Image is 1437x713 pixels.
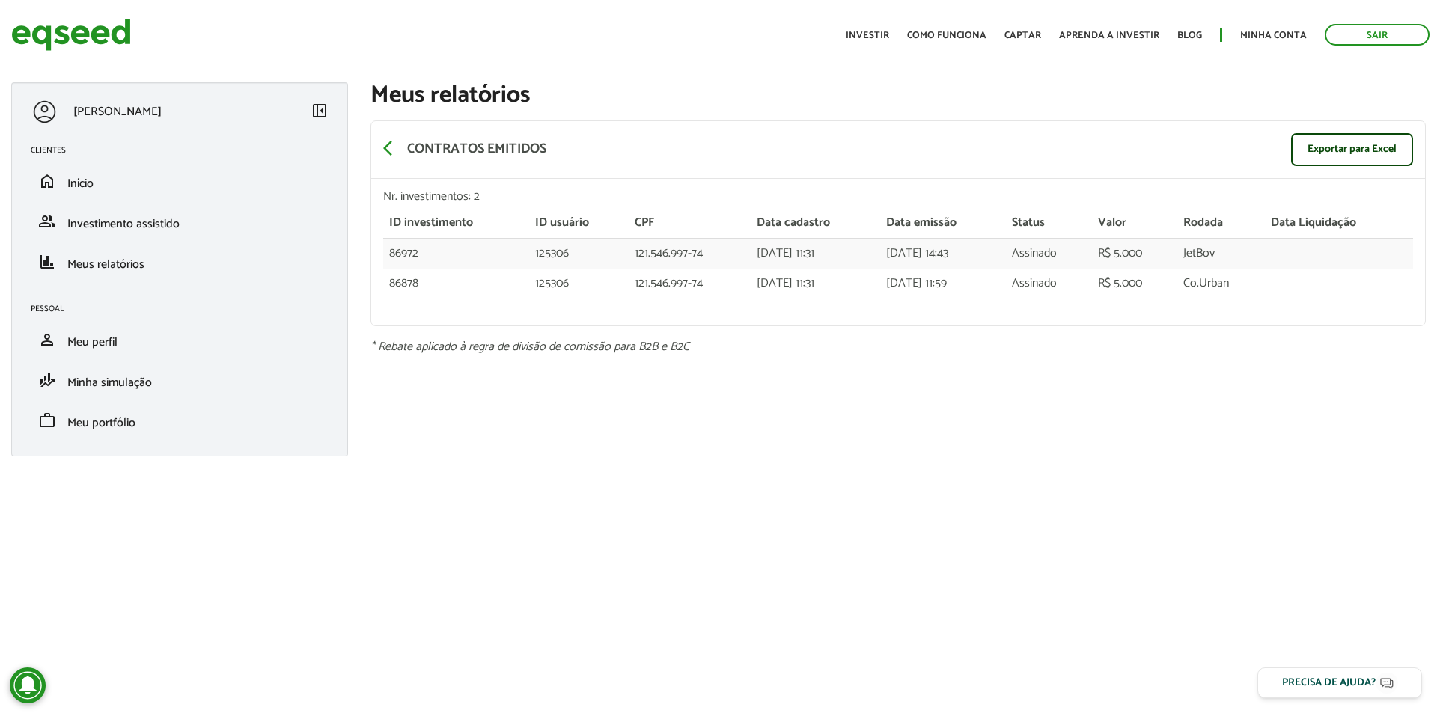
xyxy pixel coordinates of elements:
[383,191,1413,203] div: Nr. investimentos: 2
[383,209,529,239] th: ID investimento
[880,209,1005,239] th: Data emissão
[19,242,340,282] li: Meus relatórios
[31,305,340,313] h2: Pessoal
[19,360,340,400] li: Minha simulação
[1177,239,1265,269] td: JetBov
[1006,239,1093,269] td: Assinado
[1004,31,1041,40] a: Captar
[751,269,880,298] td: [DATE] 11:31
[38,172,56,190] span: home
[67,174,94,194] span: Início
[31,172,329,190] a: homeInício
[67,254,144,275] span: Meus relatórios
[629,239,751,269] td: 121.546.997-74
[1059,31,1159,40] a: Aprenda a investir
[407,141,546,158] p: Contratos emitidos
[38,212,56,230] span: group
[1006,269,1093,298] td: Assinado
[1177,31,1202,40] a: Blog
[629,209,751,239] th: CPF
[1240,31,1307,40] a: Minha conta
[19,201,340,242] li: Investimento assistido
[880,269,1005,298] td: [DATE] 11:59
[31,253,329,271] a: financeMeus relatórios
[67,373,152,393] span: Minha simulação
[1092,269,1177,298] td: R$ 5.000
[846,31,889,40] a: Investir
[529,209,629,239] th: ID usuário
[383,239,529,269] td: 86972
[370,337,689,357] em: * Rebate aplicado à regra de divisão de comissão para B2B e B2C
[1177,209,1265,239] th: Rodada
[370,82,1426,108] h1: Meus relatórios
[19,319,340,360] li: Meu perfil
[383,139,401,157] span: arrow_back_ios
[38,331,56,349] span: person
[19,161,340,201] li: Início
[11,15,131,55] img: EqSeed
[1177,269,1265,298] td: Co.Urban
[751,209,880,239] th: Data cadastro
[31,331,329,349] a: personMeu perfil
[31,146,340,155] h2: Clientes
[880,239,1005,269] td: [DATE] 14:43
[311,102,329,120] span: left_panel_close
[73,105,162,119] p: [PERSON_NAME]
[907,31,986,40] a: Como funciona
[19,400,340,441] li: Meu portfólio
[67,413,135,433] span: Meu portfólio
[1092,239,1177,269] td: R$ 5.000
[31,212,329,230] a: groupInvestimento assistido
[751,239,880,269] td: [DATE] 11:31
[1291,133,1413,166] a: Exportar para Excel
[1325,24,1430,46] a: Sair
[38,371,56,389] span: finance_mode
[1006,209,1093,239] th: Status
[31,411,329,429] a: workMeu portfólio
[629,269,751,298] td: 121.546.997-74
[311,102,329,123] a: Colapsar menu
[31,371,329,389] a: finance_modeMinha simulação
[529,269,629,298] td: 125306
[383,139,401,160] a: arrow_back_ios
[1265,209,1413,239] th: Data Liquidação
[67,332,118,352] span: Meu perfil
[38,411,56,429] span: work
[383,269,529,298] td: 86878
[38,253,56,271] span: finance
[529,239,629,269] td: 125306
[67,214,180,234] span: Investimento assistido
[1092,209,1177,239] th: Valor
